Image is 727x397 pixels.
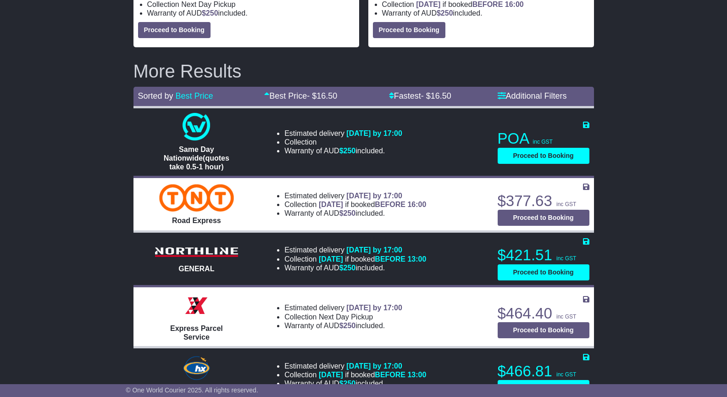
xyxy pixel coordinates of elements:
img: Border Express: Express Parcel Service [183,292,210,319]
a: Best Price- $16.50 [264,91,337,101]
p: POA [498,129,589,148]
span: $ [339,322,356,330]
span: if booked [319,201,426,208]
span: inc GST [556,371,576,378]
span: - $ [421,91,451,101]
span: 16:00 [407,201,426,208]
span: BEFORE [375,255,405,263]
span: inc GST [556,313,576,320]
li: Collection [284,313,402,321]
span: [DATE] by 17:00 [346,246,402,254]
li: Warranty of AUD included. [147,9,355,17]
span: © One World Courier 2025. All rights reserved. [126,386,258,394]
p: $464.40 [498,304,589,323]
button: Proceed to Booking [498,148,589,164]
span: [DATE] by 17:00 [346,362,402,370]
span: Same Day Nationwide(quotes take 0.5-1 hour) [164,145,229,171]
button: Proceed to Booking [498,210,589,226]
li: Warranty of AUD included. [284,379,426,388]
span: $ [202,9,218,17]
p: $421.51 [498,246,589,264]
button: Proceed to Booking [498,380,589,396]
span: if booked [319,255,426,263]
span: GENERAL [178,265,214,273]
span: Next Day Pickup [181,0,235,8]
button: Proceed to Booking [373,22,445,38]
span: 16.50 [316,91,337,101]
span: 13:00 [407,371,426,379]
span: [DATE] by 17:00 [346,304,402,312]
span: Next Day Pickup [319,313,373,321]
span: [DATE] [319,255,343,263]
li: Estimated delivery [284,191,426,200]
img: Northline Distribution: GENERAL [150,245,242,260]
span: 250 [344,209,356,217]
span: $ [339,147,356,155]
span: [DATE] by 17:00 [346,192,402,200]
span: BEFORE [472,0,503,8]
li: Estimated delivery [284,362,426,370]
span: if booked [319,371,426,379]
button: Proceed to Booking [498,322,589,338]
span: Road Express [172,217,221,224]
span: inc GST [556,255,576,262]
span: BEFORE [375,371,405,379]
span: - $ [307,91,337,101]
li: Warranty of AUD included. [284,263,426,272]
li: Warranty of AUD included. [284,146,402,155]
li: Collection [284,200,426,209]
li: Collection [284,370,426,379]
button: Proceed to Booking [498,264,589,280]
span: 250 [344,147,356,155]
li: Warranty of AUD included. [284,209,426,218]
span: 13:00 [407,255,426,263]
span: 16:00 [505,0,524,8]
a: Fastest- $16.50 [389,91,451,101]
span: Express Parcel Service [170,324,223,341]
span: [DATE] [319,201,343,208]
li: Warranty of AUD included. [284,321,402,330]
span: [DATE] [416,0,440,8]
span: 250 [344,264,356,272]
span: Sorted by [138,91,173,101]
p: $466.81 [498,362,589,380]
span: inc GST [533,139,553,145]
li: Collection [284,255,426,263]
span: [DATE] by 17:00 [346,129,402,137]
li: Estimated delivery [284,246,426,254]
img: Hunter Express: Road Express [181,354,211,382]
span: inc GST [556,201,576,207]
span: if booked [416,0,523,8]
span: [DATE] [319,371,343,379]
span: 250 [441,9,453,17]
button: Proceed to Booking [138,22,211,38]
img: TNT Domestic: Road Express [159,184,234,212]
li: Estimated delivery [284,303,402,312]
span: 250 [206,9,218,17]
span: 16.50 [431,91,451,101]
span: BEFORE [375,201,405,208]
img: One World Courier: Same Day Nationwide(quotes take 0.5-1 hour) [183,113,210,140]
span: 250 [344,380,356,387]
span: 250 [344,322,356,330]
span: $ [339,264,356,272]
span: $ [339,209,356,217]
li: Estimated delivery [284,129,402,138]
li: Collection [284,138,402,146]
h2: More Results [133,61,594,81]
p: $377.63 [498,192,589,210]
span: $ [437,9,453,17]
span: $ [339,380,356,387]
a: Best Price [176,91,213,101]
li: Warranty of AUD included. [382,9,589,17]
a: Additional Filters [498,91,567,101]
